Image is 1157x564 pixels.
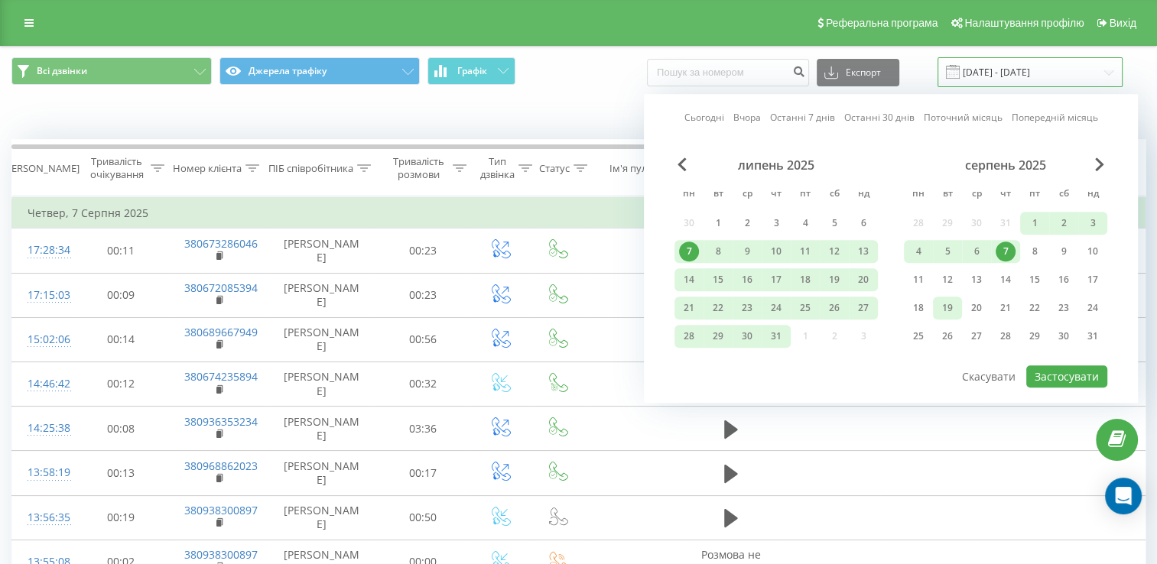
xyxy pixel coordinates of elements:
[820,212,849,235] div: сб 5 лип 2025 р.
[762,268,791,291] div: чт 17 лип 2025 р.
[268,451,375,495] td: [PERSON_NAME]
[1052,183,1075,206] abbr: субота
[1025,270,1045,290] div: 15
[737,298,757,318] div: 23
[967,298,986,318] div: 20
[647,59,809,86] input: Пошук за номером
[791,268,820,291] div: пт 18 лип 2025 р.
[1049,240,1078,263] div: сб 9 серп 2025 р.
[679,326,699,346] div: 28
[733,212,762,235] div: ср 2 лип 2025 р.
[375,229,471,273] td: 00:23
[908,326,928,346] div: 25
[795,270,815,290] div: 18
[1023,183,1046,206] abbr: п’ятниця
[679,298,699,318] div: 21
[733,111,761,125] a: Вчора
[733,268,762,291] div: ср 16 лип 2025 р.
[853,241,873,261] div: 13
[28,503,58,533] div: 13:56:35
[924,111,1003,125] a: Поточний місяць
[996,326,1016,346] div: 28
[73,451,169,495] td: 00:13
[1054,270,1074,290] div: 16
[907,183,930,206] abbr: понеділок
[1025,298,1045,318] div: 22
[824,298,844,318] div: 26
[766,326,786,346] div: 31
[37,65,87,77] span: Всі дзвінки
[967,270,986,290] div: 13
[933,268,962,291] div: вт 12 серп 2025 р.
[936,183,959,206] abbr: вівторок
[996,270,1016,290] div: 14
[791,212,820,235] div: пт 4 лип 2025 р.
[1025,213,1045,233] div: 1
[684,111,724,125] a: Сьогодні
[795,241,815,261] div: 11
[480,155,515,181] div: Тип дзвінка
[991,240,1020,263] div: чт 7 серп 2025 р.
[674,268,704,291] div: пн 14 лип 2025 р.
[1049,297,1078,319] div: сб 23 серп 2025 р.
[737,326,757,346] div: 30
[938,270,957,290] div: 12
[765,183,788,206] abbr: четвер
[268,317,375,361] td: [PERSON_NAME]
[268,407,375,451] td: [PERSON_NAME]
[704,240,733,263] div: вт 8 лип 2025 р.
[938,326,957,346] div: 26
[791,297,820,319] div: пт 25 лип 2025 р.
[704,325,733,348] div: вт 29 лип 2025 р.
[1078,268,1107,291] div: нд 17 серп 2025 р.
[427,57,515,85] button: Графік
[674,325,704,348] div: пн 28 лип 2025 р.
[184,414,258,429] a: 380936353234
[1026,365,1107,387] button: Застосувати
[1054,241,1074,261] div: 9
[1020,325,1049,348] div: пт 29 серп 2025 р.
[73,229,169,273] td: 00:11
[853,213,873,233] div: 6
[1110,17,1136,29] span: Вихід
[933,325,962,348] div: вт 26 серп 2025 р.
[704,268,733,291] div: вт 15 лип 2025 р.
[762,240,791,263] div: чт 10 лип 2025 р.
[28,280,58,310] div: 17:15:03
[1083,270,1103,290] div: 17
[1054,298,1074,318] div: 23
[1105,478,1142,514] div: Open Intercom Messenger
[737,213,757,233] div: 2
[11,57,212,85] button: Всі дзвінки
[770,111,835,125] a: Останні 7 днів
[933,240,962,263] div: вт 5 серп 2025 р.
[908,298,928,318] div: 18
[962,240,991,263] div: ср 6 серп 2025 р.
[996,298,1016,318] div: 21
[1020,297,1049,319] div: пт 22 серп 2025 р.
[184,459,258,473] a: 380968862023
[678,157,687,171] span: Previous Month
[908,241,928,261] div: 4
[965,183,988,206] abbr: середа
[1081,183,1104,206] abbr: неділя
[375,495,471,540] td: 00:50
[849,297,878,319] div: нд 27 лип 2025 р.
[1020,240,1049,263] div: пт 8 серп 2025 р.
[28,369,58,399] div: 14:46:42
[766,213,786,233] div: 3
[375,317,471,361] td: 00:56
[1083,326,1103,346] div: 31
[2,162,80,175] div: [PERSON_NAME]
[268,273,375,317] td: [PERSON_NAME]
[994,183,1017,206] abbr: четвер
[954,365,1024,387] button: Скасувати
[28,458,58,488] div: 13:58:19
[991,325,1020,348] div: чт 28 серп 2025 р.
[73,317,169,361] td: 00:14
[268,361,375,406] td: [PERSON_NAME]
[708,213,728,233] div: 1
[708,241,728,261] div: 8
[1095,157,1104,171] span: Next Month
[1078,297,1107,319] div: нд 24 серп 2025 р.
